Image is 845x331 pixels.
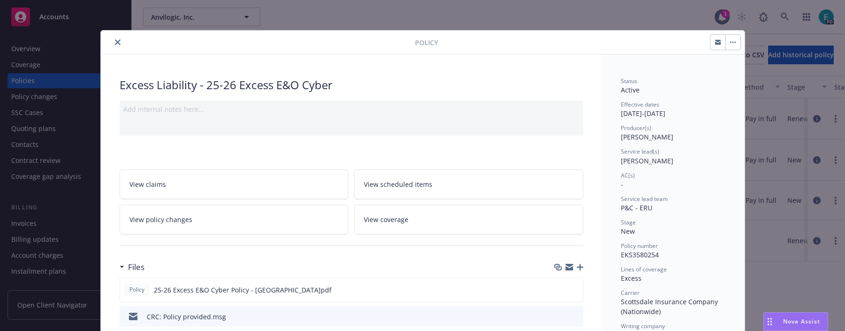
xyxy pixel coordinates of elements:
[621,180,623,189] span: -
[415,38,438,47] span: Policy
[621,132,673,141] span: [PERSON_NAME]
[354,169,583,199] a: View scheduled items
[621,77,637,85] span: Status
[364,215,408,224] span: View coverage
[129,179,166,189] span: View claims
[621,242,658,250] span: Policy number
[621,100,659,108] span: Effective dates
[123,104,580,114] div: Add internal notes here...
[621,289,640,297] span: Carrier
[154,285,332,295] span: 25-26 Excess E&O Cyber Policy - [GEOGRAPHIC_DATA]pdf
[621,274,641,283] span: Excess
[621,100,726,118] div: [DATE] - [DATE]
[621,156,673,165] span: [PERSON_NAME]
[621,147,659,155] span: Service lead(s)
[621,124,651,132] span: Producer(s)
[621,322,665,330] span: Writing company
[571,312,580,322] button: preview file
[556,285,563,295] button: download file
[571,285,579,295] button: preview file
[354,205,583,234] a: View coverage
[120,77,583,93] div: Excess Liability - 25-26 Excess E&O Cyber
[128,285,146,294] span: Policy
[556,312,564,322] button: download file
[129,215,192,224] span: View policy changes
[120,169,349,199] a: View claims
[621,227,635,236] span: New
[621,297,720,316] span: Scottsdale Insurance Company (Nationwide)
[783,317,820,325] span: Nova Assist
[120,205,349,234] a: View policy changes
[120,261,144,273] div: Files
[621,203,652,212] span: P&C - ERU
[621,250,659,259] span: EKS3580254
[147,312,226,322] div: CRC: Policy provided.msg
[364,179,432,189] span: View scheduled items
[764,313,776,331] div: Drag to move
[621,85,640,94] span: Active
[621,265,667,273] span: Lines of coverage
[621,171,635,179] span: AC(s)
[128,261,144,273] h3: Files
[763,312,828,331] button: Nova Assist
[621,195,668,203] span: Service lead team
[112,37,123,48] button: close
[621,218,636,226] span: Stage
